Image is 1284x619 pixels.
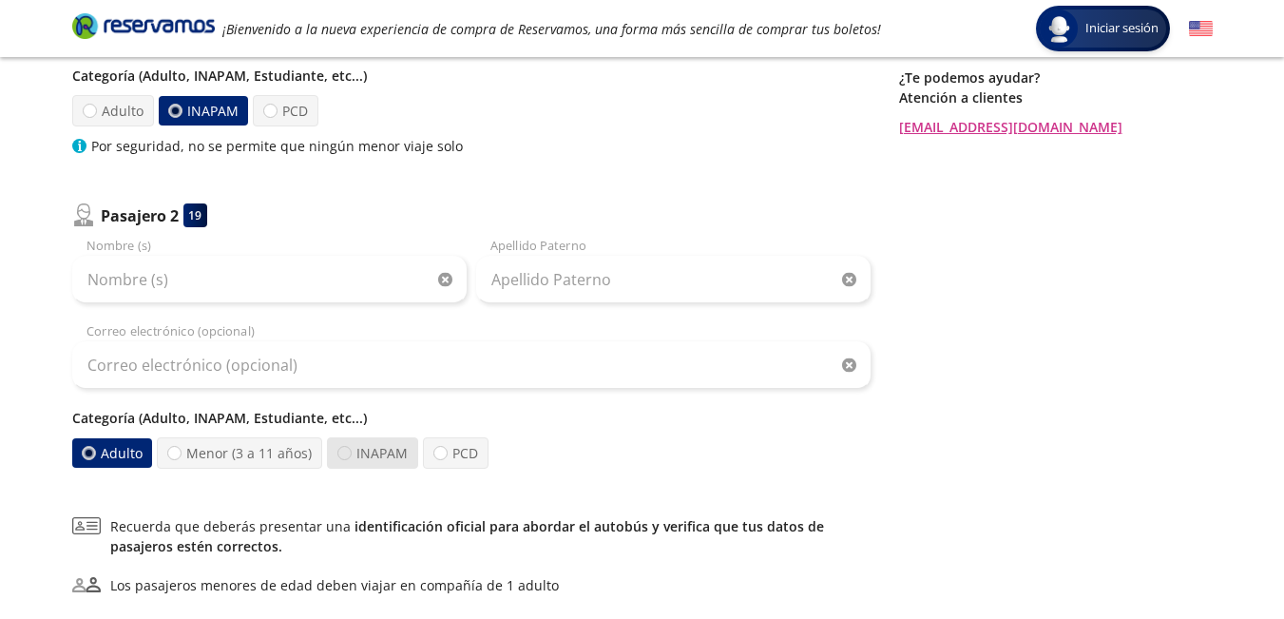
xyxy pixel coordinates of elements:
span: Recuerda que deberás presentar una [110,516,871,556]
label: PCD [423,437,489,469]
span: Iniciar sesión [1078,19,1166,38]
i: Brand Logo [72,11,215,40]
label: INAPAM [327,437,418,469]
label: Menor (3 a 11 años) [157,437,322,469]
div: 19 [183,203,207,227]
input: Apellido Paterno [476,256,871,303]
label: Adulto [71,95,153,126]
em: ¡Bienvenido a la nueva experiencia de compra de Reservamos, una forma más sencilla de comprar tus... [222,20,881,38]
p: Categoría (Adulto, INAPAM, Estudiante, etc...) [72,66,871,86]
p: Categoría (Adulto, INAPAM, Estudiante, etc...) [72,408,871,428]
label: Adulto [71,438,151,468]
a: identificación oficial para abordar el autobús y verifica que tus datos de pasajeros estén correc... [110,517,824,555]
input: Correo electrónico (opcional) [72,341,871,389]
input: Nombre (s) [72,256,467,303]
p: Atención a clientes [899,87,1213,107]
label: PCD [253,95,318,126]
button: English [1189,17,1213,41]
label: INAPAM [158,96,247,126]
p: ¿Te podemos ayudar? [899,68,1213,87]
p: Por seguridad, no se permite que ningún menor viaje solo [91,136,463,156]
a: [EMAIL_ADDRESS][DOMAIN_NAME] [899,117,1213,137]
div: Los pasajeros menores de edad deben viajar en compañía de 1 adulto [110,575,559,595]
a: Brand Logo [72,11,215,46]
p: Pasajero 2 [101,204,179,227]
